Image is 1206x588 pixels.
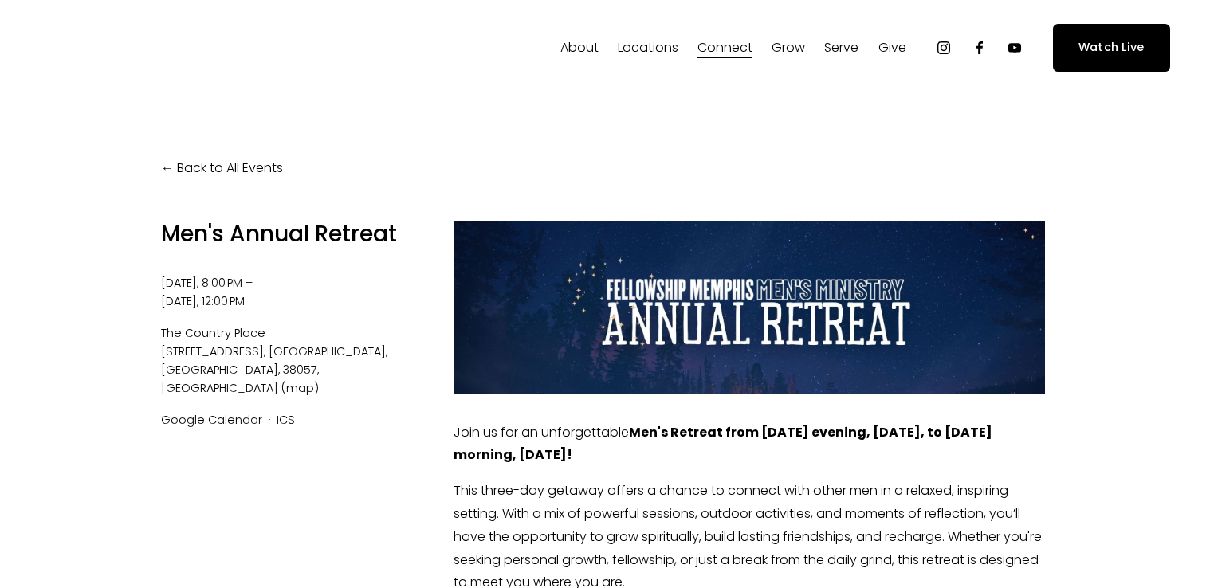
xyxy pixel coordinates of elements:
a: folder dropdown [772,35,805,61]
a: folder dropdown [618,35,678,61]
span: [GEOGRAPHIC_DATA], [GEOGRAPHIC_DATA], 38057 [161,343,387,378]
a: Back to All Events [161,157,283,180]
span: Connect [697,37,752,60]
span: About [560,37,599,60]
a: ICS [277,412,295,428]
a: folder dropdown [824,35,858,61]
a: Facebook [972,40,988,56]
time: [DATE] [161,293,202,309]
span: Locations [618,37,678,60]
a: Watch Live [1053,24,1170,71]
a: YouTube [1007,40,1023,56]
span: The Country Place [161,324,426,343]
a: folder dropdown [878,35,906,61]
time: 12:00 PM [202,293,245,309]
a: Google Calendar [161,412,262,428]
span: [GEOGRAPHIC_DATA] [161,380,278,396]
span: Grow [772,37,805,60]
span: Give [878,37,906,60]
time: [DATE] [161,275,202,291]
a: folder dropdown [560,35,599,61]
a: (map) [281,380,319,396]
strong: Men's Retreat from [DATE] evening, [DATE], to [DATE] morning, [DATE]! [454,423,995,465]
span: Serve [824,37,858,60]
h1: Men's Annual Retreat [161,221,426,248]
p: Join us for an unforgettable [454,421,1045,468]
time: 8:00 PM [202,275,242,291]
img: Fellowship Memphis [36,32,258,64]
span: [STREET_ADDRESS] [161,343,269,359]
a: folder dropdown [697,35,752,61]
a: Instagram [936,40,952,56]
